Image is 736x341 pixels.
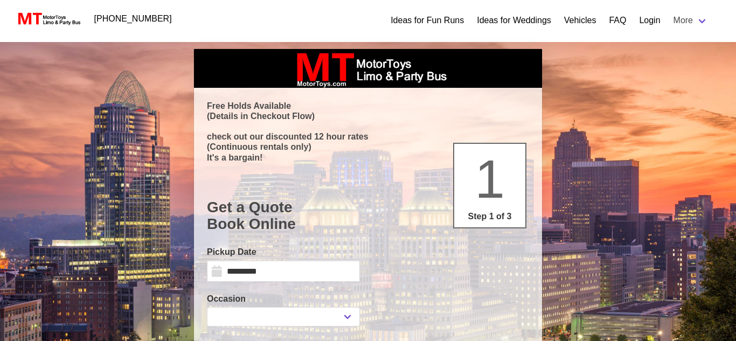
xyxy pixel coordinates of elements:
[564,14,596,27] a: Vehicles
[88,8,178,30] a: [PHONE_NUMBER]
[287,49,449,88] img: box_logo_brand.jpeg
[609,14,626,27] a: FAQ
[207,246,360,259] label: Pickup Date
[639,14,660,27] a: Login
[207,131,529,142] p: check out our discounted 12 hour rates
[667,10,714,31] a: More
[475,149,505,209] span: 1
[207,293,360,305] label: Occasion
[477,14,551,27] a: Ideas for Weddings
[207,101,529,111] p: Free Holds Available
[15,11,81,26] img: MotorToys Logo
[207,199,529,233] h1: Get a Quote Book Online
[459,210,521,223] p: Step 1 of 3
[207,142,529,152] p: (Continuous rentals only)
[207,111,529,121] p: (Details in Checkout Flow)
[207,152,529,163] p: It's a bargain!
[391,14,464,27] a: Ideas for Fun Runs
